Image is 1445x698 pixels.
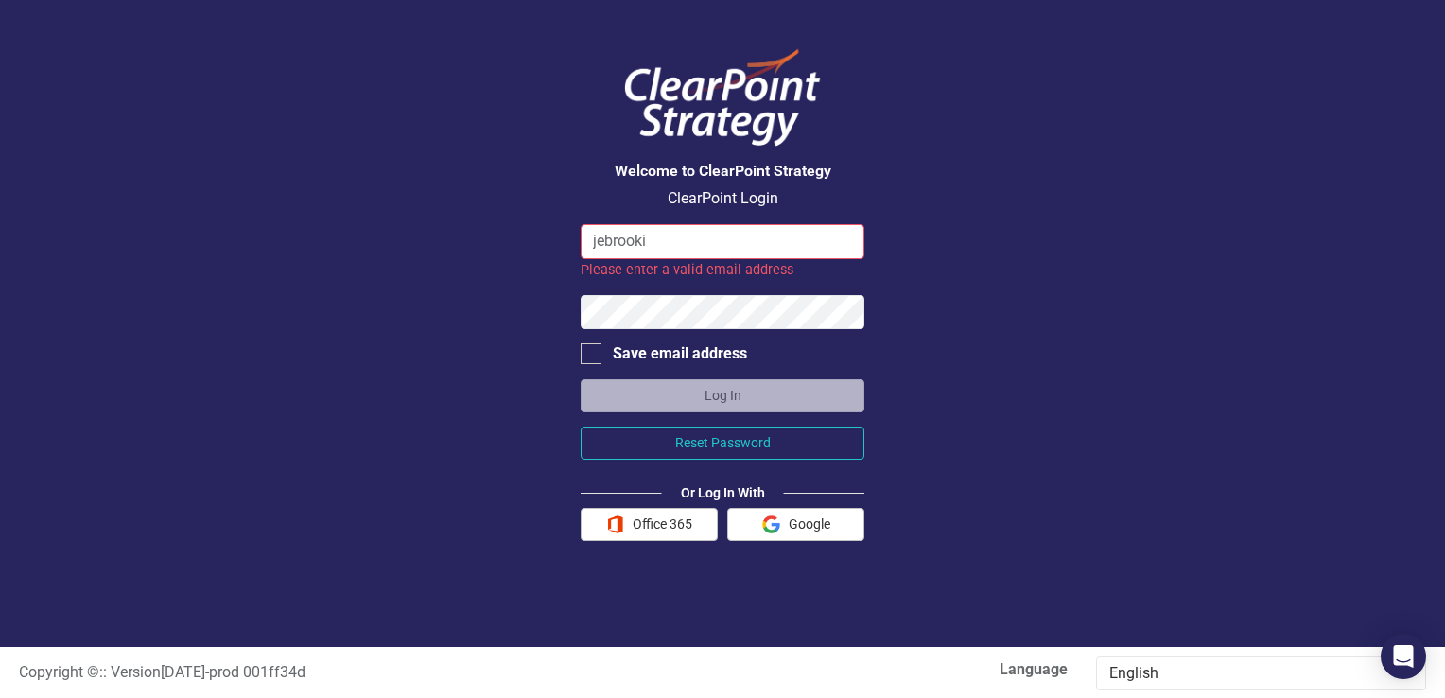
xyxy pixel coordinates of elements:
[581,427,864,460] button: Reset Password
[1381,634,1426,679] div: Open Intercom Messenger
[727,508,864,541] button: Google
[609,38,836,158] img: ClearPoint Logo
[737,659,1068,681] label: Language
[581,163,864,180] h3: Welcome to ClearPoint Strategy
[581,188,864,210] p: ClearPoint Login
[613,343,747,365] div: Save email address
[1109,663,1393,685] div: English
[762,515,780,533] img: Google
[5,662,722,684] div: :: Version [DATE] - prod 001ff34d
[606,515,624,533] img: Office 365
[581,508,718,541] button: Office 365
[581,379,864,412] button: Log In
[581,224,864,259] input: Email Address
[581,259,864,281] div: Please enter a valid email address
[662,483,784,502] div: Or Log In With
[19,663,99,681] span: Copyright ©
